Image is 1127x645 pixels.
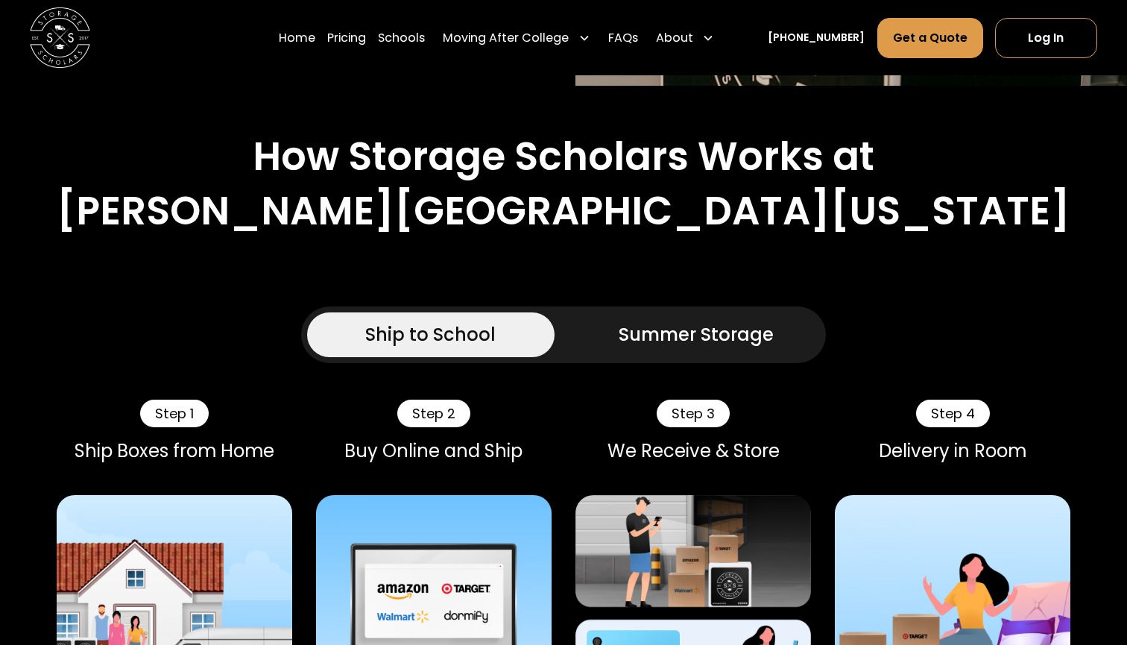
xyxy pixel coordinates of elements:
div: Summer Storage [619,321,774,348]
a: Schools [378,16,425,58]
div: Ship Boxes from Home [57,440,292,462]
div: Buy Online and Ship [316,440,552,462]
a: [PHONE_NUMBER] [768,30,865,45]
h2: How Storage Scholars Works at [253,133,874,180]
div: About [650,16,720,58]
a: Pricing [327,16,366,58]
a: Get a Quote [877,17,983,57]
div: Ship to School [365,321,496,348]
div: Step 2 [397,400,470,428]
div: We Receive & Store [575,440,811,462]
div: Step 4 [916,400,990,428]
div: Step 3 [657,400,730,428]
img: Storage Scholars main logo [30,7,90,68]
a: Home [279,16,315,58]
div: Delivery in Room [835,440,1070,462]
h2: [PERSON_NAME][GEOGRAPHIC_DATA][US_STATE] [57,188,1070,235]
div: Step 1 [140,400,209,428]
a: home [30,7,90,68]
a: Log In [995,17,1097,57]
div: About [656,28,693,46]
a: FAQs [608,16,638,58]
div: Moving After College [443,28,569,46]
div: Moving After College [437,16,596,58]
